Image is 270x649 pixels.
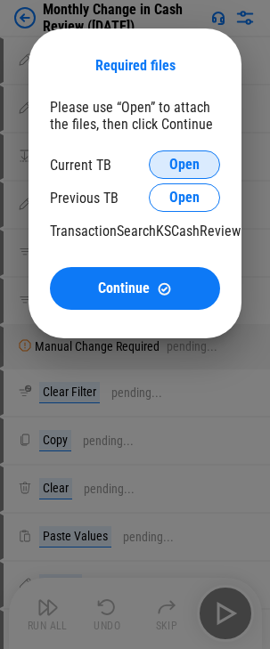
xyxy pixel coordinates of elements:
[98,281,150,296] span: Continue
[50,267,220,310] button: ContinueContinue
[50,190,119,207] div: Previous TB
[157,281,172,296] img: Continue
[169,158,200,172] span: Open
[169,191,200,205] span: Open
[50,157,111,174] div: Current TB
[149,183,220,212] button: Open
[149,150,220,179] button: Open
[50,57,220,74] div: Required files
[50,99,220,133] div: Please use “Open” to attach the files, then click Continue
